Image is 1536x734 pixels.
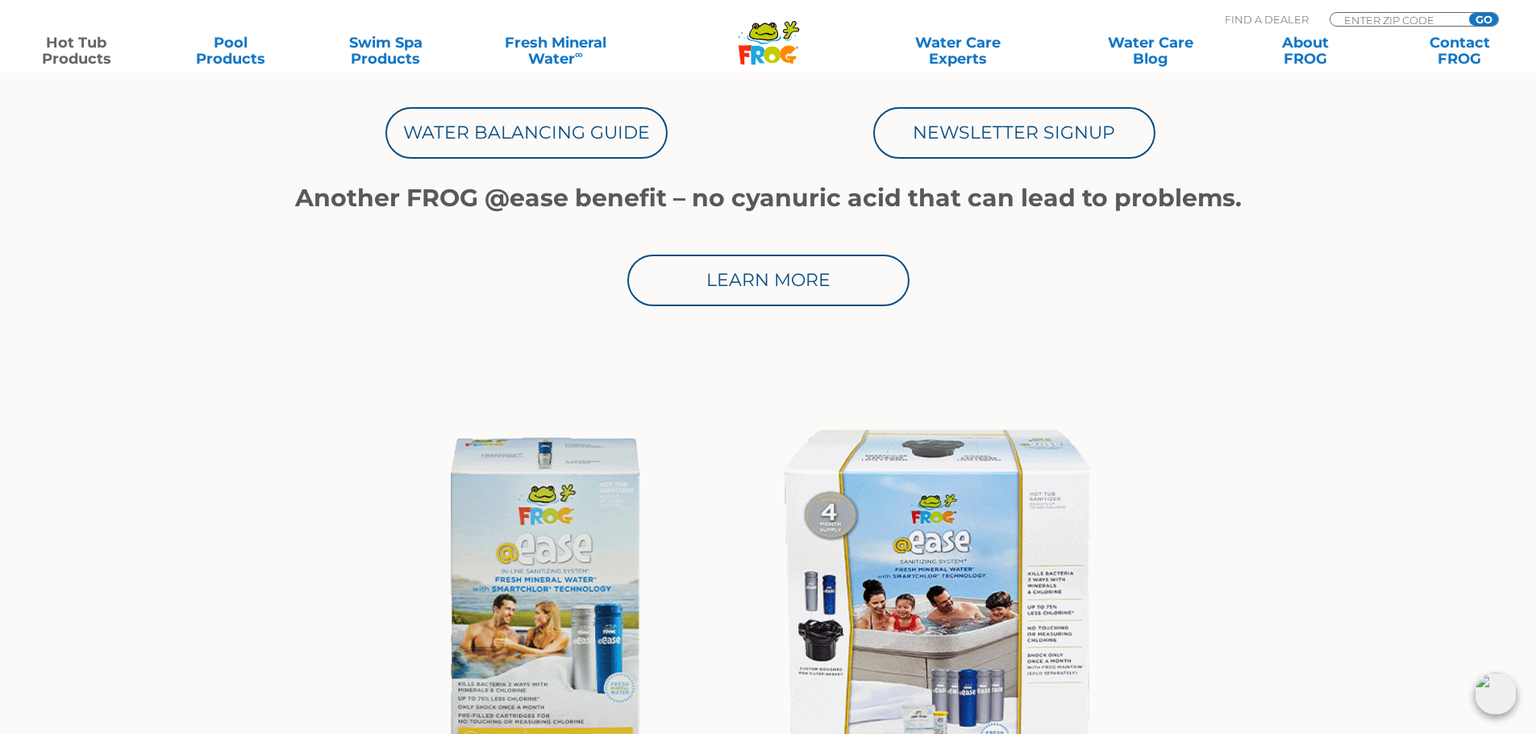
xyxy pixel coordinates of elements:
[1475,673,1517,715] img: openIcon
[1400,35,1520,67] a: ContactFROG
[326,35,446,67] a: Swim SpaProducts
[873,107,1155,159] a: Newsletter Signup
[16,35,136,67] a: Hot TubProducts
[627,255,910,306] a: Learn More
[385,107,668,159] a: Water Balancing Guide
[1245,35,1365,67] a: AboutFROG
[1225,12,1309,27] p: Find A Dealer
[575,48,583,60] sup: ∞
[480,35,631,67] a: Fresh MineralWater∞
[860,35,1055,67] a: Water CareExperts
[171,35,291,67] a: PoolProducts
[1469,13,1498,26] input: GO
[285,185,1252,212] h1: Another FROG @ease benefit – no cyanuric acid that can lead to problems.
[1090,35,1210,67] a: Water CareBlog
[1342,13,1451,27] input: Zip Code Form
